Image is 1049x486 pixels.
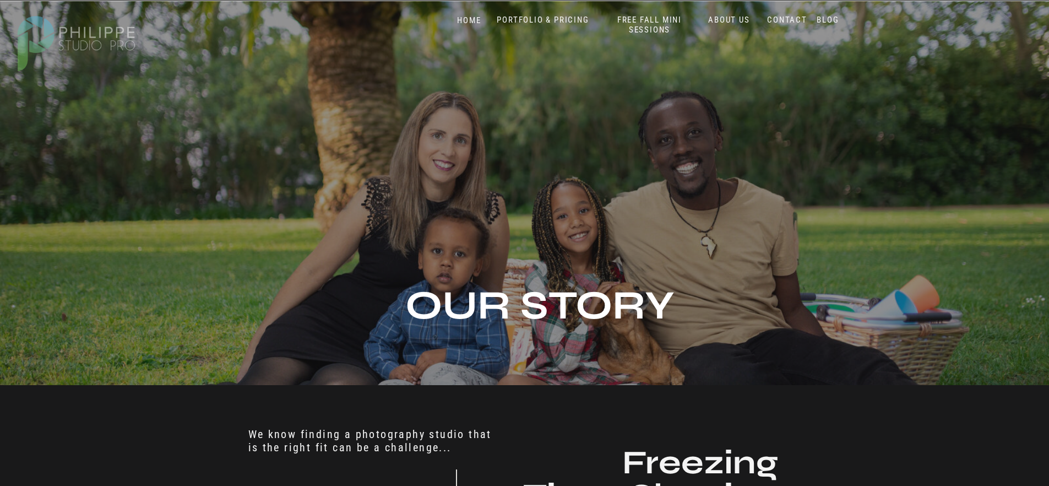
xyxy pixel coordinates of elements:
a: CONTACT [765,15,810,25]
a: BLOG [814,15,842,25]
a: PORTFOLIO & PRICING [493,15,594,25]
a: ABOUT US [706,15,753,25]
h1: Our Story [256,285,824,367]
a: HOME [446,15,493,26]
a: FREE FALL MINI SESSIONS [604,15,695,35]
h2: We know finding a photography studio that is the right fit can be a challenge... [248,428,495,453]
